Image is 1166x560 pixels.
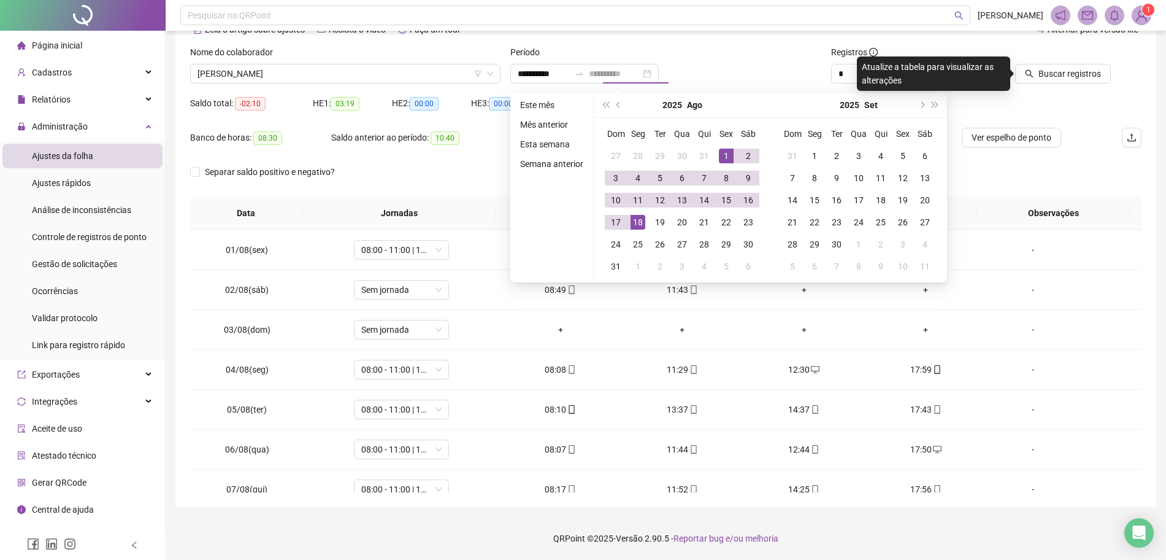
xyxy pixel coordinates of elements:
div: 8 [851,259,866,274]
div: 23 [829,215,844,230]
span: 00:00 [410,97,439,111]
div: 21 [785,215,800,230]
td: 2025-08-09 [737,167,759,189]
th: Ter [826,123,848,145]
div: 14 [785,193,800,208]
span: 08:00 - 11:00 | 12:12 - 18:00 [361,241,442,259]
td: 2025-09-17 [848,189,870,211]
div: 7 [785,171,800,185]
span: filter [474,70,481,77]
td: 2025-08-30 [737,233,759,255]
div: 19 [896,193,910,208]
span: 01/08(sex) [226,245,268,255]
label: Período [510,45,548,59]
div: 24 [608,237,623,252]
div: 18 [873,193,888,208]
div: Saldo anterior ao período: [331,131,510,145]
td: 2025-10-02 [870,233,892,255]
td: 2025-09-24 [848,211,870,233]
button: super-next-year [929,93,942,117]
div: 20 [918,193,932,208]
span: mobile [566,286,576,294]
td: 2025-08-18 [627,211,649,233]
div: 11:29 [631,363,734,376]
span: Reportar bug e/ou melhoria [673,534,778,543]
td: 2025-09-19 [892,189,914,211]
button: prev-year [612,93,626,117]
span: audit [17,424,26,433]
td: 2025-08-24 [605,233,627,255]
div: 12 [653,193,667,208]
div: - [997,363,1069,376]
div: 9 [829,171,844,185]
td: 2025-08-07 [693,167,715,189]
span: to [574,69,584,79]
div: 2 [873,237,888,252]
th: Dom [605,123,627,145]
div: 30 [741,237,756,252]
div: 8 [719,171,734,185]
span: solution [17,451,26,460]
td: 2025-07-31 [693,145,715,167]
div: 25 [631,237,645,252]
div: 5 [653,171,667,185]
div: 3 [675,259,689,274]
span: notification [1055,10,1066,21]
span: search [954,11,964,20]
div: 16 [741,193,756,208]
button: super-prev-year [599,93,612,117]
label: Nome do colaborador [190,45,281,59]
div: 17 [851,193,866,208]
div: 3 [851,149,866,163]
td: 2025-09-10 [848,167,870,189]
td: 2025-09-05 [715,255,737,278]
td: 2025-08-03 [605,167,627,189]
div: 11 [918,259,932,274]
span: search [1025,69,1034,78]
span: Controle de registros de ponto [32,232,147,242]
span: Buscar registros [1038,67,1101,80]
span: Observações [987,206,1120,220]
div: 11 [631,193,645,208]
td: 2025-08-21 [693,211,715,233]
td: 2025-09-06 [737,255,759,278]
td: 2025-09-20 [914,189,936,211]
div: 27 [608,149,623,163]
td: 2025-08-11 [627,189,649,211]
td: 2025-10-09 [870,255,892,278]
td: 2025-09-25 [870,211,892,233]
div: 13 [675,193,689,208]
div: 26 [896,215,910,230]
span: 08:00 - 11:00 | 12:12 - 18:00 [361,480,442,499]
div: + [875,283,977,297]
span: HELLEN CHRISTINA GONÇALVES PEREIRA OLIVEIRA [198,64,493,83]
div: 2 [829,149,844,163]
th: Jornadas [302,196,496,230]
td: 2025-10-07 [826,255,848,278]
th: Qua [671,123,693,145]
div: 8 [807,171,822,185]
td: 2025-08-10 [605,189,627,211]
span: Relatórios [32,95,71,104]
span: 02/08(sáb) [225,285,269,295]
td: 2025-09-03 [848,145,870,167]
span: Validar protocolo [32,313,98,323]
button: year panel [840,93,859,117]
button: next-year [915,93,928,117]
div: 20 [675,215,689,230]
div: 1 [807,149,822,163]
span: Central de ajuda [32,505,94,515]
div: 9 [873,259,888,274]
div: + [753,283,856,297]
td: 2025-08-16 [737,189,759,211]
div: 23 [741,215,756,230]
div: 3 [896,237,910,252]
td: 2025-10-01 [848,233,870,255]
span: 08:30 [253,131,282,145]
span: down [486,70,494,77]
div: 17 [608,215,623,230]
td: 2025-08-02 [737,145,759,167]
span: 10:40 [431,131,459,145]
td: 2025-09-06 [914,145,936,167]
span: Sem jornada [361,321,442,339]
